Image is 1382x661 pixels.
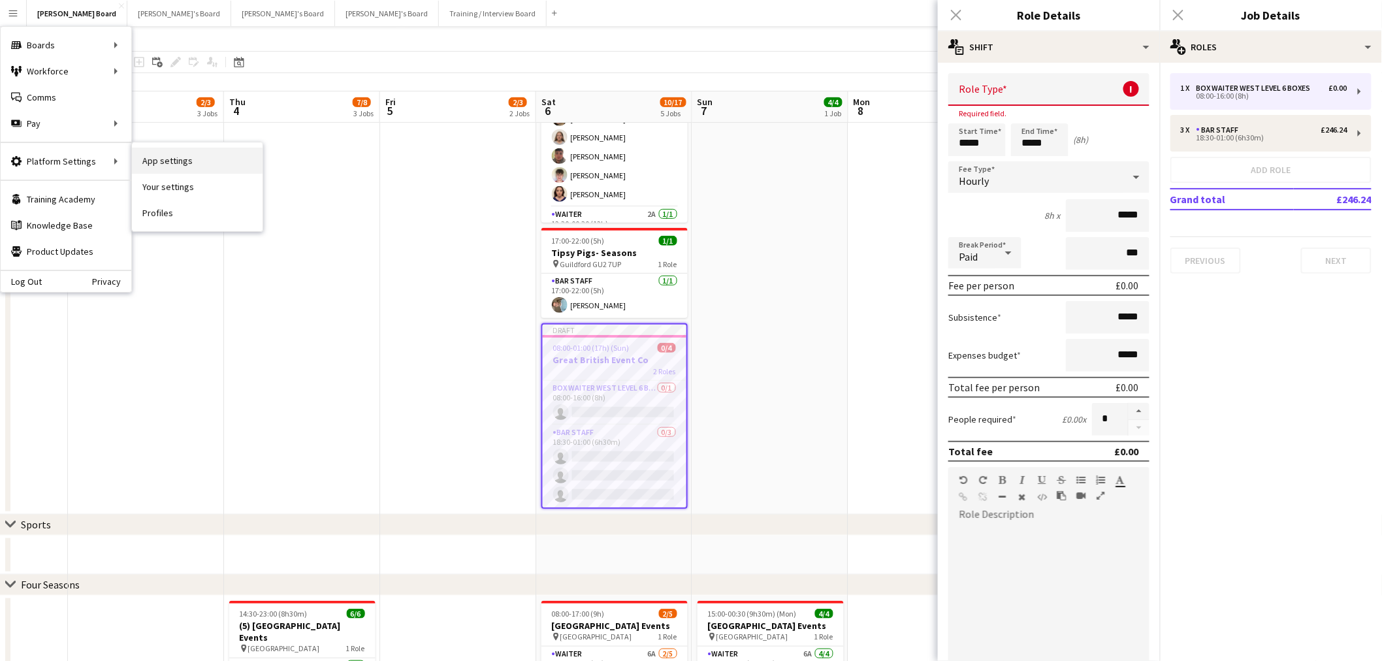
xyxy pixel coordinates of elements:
[998,492,1007,502] button: Horizontal Line
[1,186,131,212] a: Training Academy
[21,518,51,531] div: Sports
[1,148,131,174] div: Platform Settings
[1,58,131,84] div: Workforce
[658,259,677,269] span: 1 Role
[1129,403,1149,420] button: Increase
[1096,491,1105,501] button: Fullscreen
[541,620,688,632] h3: [GEOGRAPHIC_DATA] Events
[553,343,630,353] span: 08:00-01:00 (17h) (Sun)
[1076,475,1085,485] button: Unordered List
[959,250,978,263] span: Paid
[824,97,843,107] span: 4/4
[543,381,686,425] app-card-role: Box Waiter WEST LEVEL 6 BOXES0/108:00-16:00 (8h)
[1,276,42,287] a: Log Out
[959,475,968,485] button: Undo
[1057,491,1066,501] button: Paste as plain text
[698,620,844,632] h3: [GEOGRAPHIC_DATA] Events
[1197,125,1244,135] div: BAR STAFF
[248,643,320,653] span: [GEOGRAPHIC_DATA]
[948,349,1021,361] label: Expenses budget
[1,32,131,58] div: Boards
[552,609,605,619] span: 08:00-17:00 (9h)
[1197,84,1316,93] div: Box Waiter WEST LEVEL 6 BOXES
[132,148,263,174] a: App settings
[716,632,788,641] span: [GEOGRAPHIC_DATA]
[948,279,1014,292] div: Fee per person
[815,609,833,619] span: 4/4
[385,96,396,108] span: Fri
[383,103,396,118] span: 5
[658,343,676,353] span: 0/4
[1116,475,1125,485] button: Text Color
[825,108,842,118] div: 1 Job
[353,108,374,118] div: 3 Jobs
[1,110,131,137] div: Pay
[560,632,632,641] span: [GEOGRAPHIC_DATA]
[1116,279,1139,292] div: £0.00
[353,97,371,107] span: 7/8
[1018,492,1027,502] button: Clear Formatting
[541,247,688,259] h3: Tipsy Pigs- Seasons
[132,200,263,226] a: Profiles
[661,108,686,118] div: 5 Jobs
[229,620,376,643] h3: (5) [GEOGRAPHIC_DATA] Events
[543,325,686,335] div: Draft
[696,103,713,118] span: 7
[541,207,688,251] app-card-role: Waiter2A1/112:30-00:30 (12h)
[1045,210,1061,221] div: 8h x
[541,228,688,318] app-job-card: 17:00-22:00 (5h)1/1Tipsy Pigs- Seasons Guildford GU2 7UP1 RoleBAR STAFF1/117:00-22:00 (5h)[PERSON...
[1037,475,1046,485] button: Underline
[541,274,688,318] app-card-role: BAR STAFF1/117:00-22:00 (5h)[PERSON_NAME]
[959,174,989,187] span: Hourly
[560,259,622,269] span: Guildford GU2 7UP
[1181,84,1197,93] div: 1 x
[658,632,677,641] span: 1 Role
[1,84,131,110] a: Comms
[1076,491,1085,501] button: Insert video
[132,174,263,200] a: Your settings
[1096,475,1105,485] button: Ordered List
[21,578,80,591] div: Four Seasons
[439,1,547,26] button: Training / Interview Board
[541,323,688,509] div: Draft08:00-01:00 (17h) (Sun)0/4Great British Event Co2 RolesBox Waiter WEST LEVEL 6 BOXES0/108:00...
[543,425,686,508] app-card-role: BAR STAFF0/318:30-01:00 (6h30m)
[1181,93,1347,99] div: 08:00-16:00 (8h)
[552,236,605,246] span: 17:00-22:00 (5h)
[27,1,127,26] button: [PERSON_NAME] Board
[1057,475,1066,485] button: Strikethrough
[92,276,131,287] a: Privacy
[509,108,530,118] div: 2 Jobs
[1181,135,1347,141] div: 18:30-01:00 (6h30m)
[346,643,365,653] span: 1 Role
[539,103,556,118] span: 6
[541,96,556,108] span: Sat
[659,609,677,619] span: 2/5
[1329,84,1347,93] div: £0.00
[197,108,217,118] div: 3 Jobs
[948,445,993,458] div: Total fee
[852,103,871,118] span: 8
[127,1,231,26] button: [PERSON_NAME]'s Board
[1294,189,1372,210] td: £246.24
[1160,31,1382,63] div: Roles
[814,632,833,641] span: 1 Role
[854,96,871,108] span: Mon
[240,609,308,619] span: 14:30-23:00 (8h30m)
[541,87,688,207] app-card-role: Waiter7A5/509:30-21:30 (12h)[PERSON_NAME][PERSON_NAME][PERSON_NAME][PERSON_NAME][PERSON_NAME]
[1170,189,1294,210] td: Grand total
[660,97,686,107] span: 10/17
[229,96,246,108] span: Thu
[998,475,1007,485] button: Bold
[948,108,1017,118] span: Required field.
[948,413,1016,425] label: People required
[1160,7,1382,24] h3: Job Details
[938,7,1160,24] h3: Role Details
[1,238,131,265] a: Product Updates
[347,609,365,619] span: 6/6
[509,97,527,107] span: 2/3
[948,312,1001,323] label: Subsistence
[948,381,1040,394] div: Total fee per person
[1116,381,1139,394] div: £0.00
[708,609,797,619] span: 15:00-00:30 (9h30m) (Mon)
